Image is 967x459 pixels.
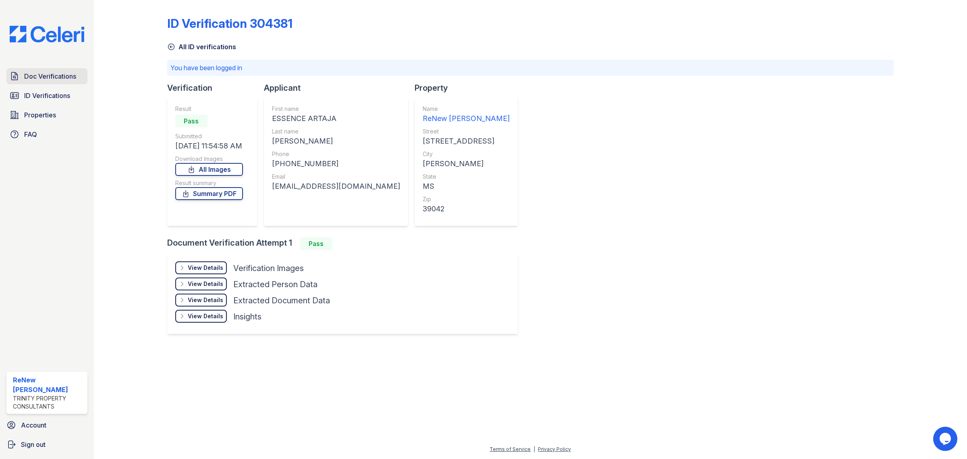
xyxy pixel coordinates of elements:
span: Sign out [21,440,46,449]
a: ID Verifications [6,88,87,104]
a: Summary PDF [175,187,243,200]
div: Document Verification Attempt 1 [167,237,524,250]
div: Submitted [175,132,243,140]
div: [DATE] 11:54:58 AM [175,140,243,152]
div: Pass [175,115,208,127]
div: Applicant [264,82,415,94]
div: Trinity Property Consultants [13,394,84,411]
div: Pass [300,237,332,250]
div: Phone [272,150,400,158]
div: Verification Images [233,263,304,274]
a: Sign out [3,436,91,453]
a: Terms of Service [490,446,531,452]
span: Properties [24,110,56,120]
a: All ID verifications [167,42,236,52]
a: Properties [6,107,87,123]
div: ESSENCE ARTAJA [272,113,400,124]
div: Name [423,105,510,113]
span: Doc Verifications [24,71,76,81]
a: Account [3,417,91,433]
div: Extracted Document Data [233,295,330,306]
div: [PHONE_NUMBER] [272,158,400,169]
div: Street [423,127,510,136]
div: Result [175,105,243,113]
div: First name [272,105,400,113]
span: ID Verifications [24,91,70,100]
a: Privacy Policy [538,446,571,452]
div: ReNew [PERSON_NAME] [423,113,510,124]
div: Result summary [175,179,243,187]
p: You have been logged in [170,63,890,73]
div: State [423,173,510,181]
div: View Details [188,312,223,320]
div: [EMAIL_ADDRESS][DOMAIN_NAME] [272,181,400,192]
div: Extracted Person Data [233,279,317,290]
div: Download Images [175,155,243,163]
a: FAQ [6,126,87,142]
div: City [423,150,510,158]
div: Email [272,173,400,181]
div: Property [415,82,524,94]
a: Name ReNew [PERSON_NAME] [423,105,510,124]
div: View Details [188,264,223,272]
img: CE_Logo_Blue-a8612792a0a2168367f1c8372b55b34899dd931a85d93a1a3d3e32e68fde9ad4.png [3,26,91,42]
div: ID Verification 304381 [167,16,293,31]
iframe: chat widget [933,427,959,451]
div: Last name [272,127,400,136]
div: Insights [233,311,261,322]
div: Zip [423,195,510,203]
span: FAQ [24,129,37,139]
div: ReNew [PERSON_NAME] [13,375,84,394]
div: [PERSON_NAME] [423,158,510,169]
div: Verification [167,82,264,94]
div: [PERSON_NAME] [272,136,400,147]
div: 39042 [423,203,510,215]
div: View Details [188,280,223,288]
a: Doc Verifications [6,68,87,84]
span: Account [21,420,46,430]
div: [STREET_ADDRESS] [423,136,510,147]
div: | [533,446,535,452]
div: View Details [188,296,223,304]
a: All Images [175,163,243,176]
div: MS [423,181,510,192]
